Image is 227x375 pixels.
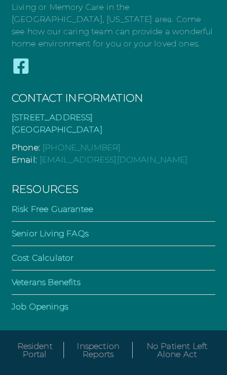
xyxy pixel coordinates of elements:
[12,301,68,312] a: Job Openings
[12,112,102,135] a: [STREET_ADDRESS][GEOGRAPHIC_DATA]
[12,154,37,165] span: Email:
[42,142,120,153] a: [PHONE_NUMBER]
[12,92,215,105] h3: Contact Information
[12,228,88,239] a: Senior Living FAQs
[12,253,73,263] a: Cost Calculator
[40,154,187,165] a: [EMAIL_ADDRESS][DOMAIN_NAME]
[12,204,93,214] a: Risk Free Guarantee
[147,341,207,359] a: No Patient Left Alone Act
[12,142,40,153] span: Phone:
[17,341,52,359] a: Resident Portal
[77,341,119,359] a: Inspection Reports
[12,277,80,287] a: Veterans Benefits
[12,183,215,196] h3: Resources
